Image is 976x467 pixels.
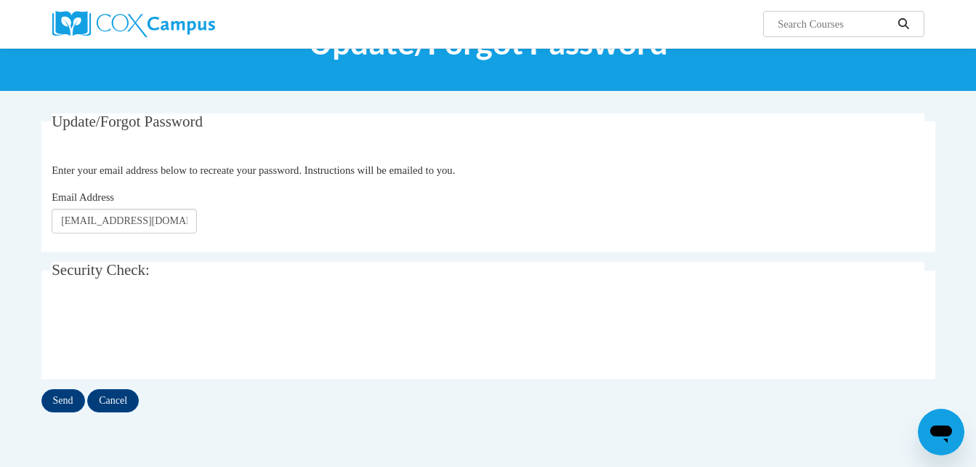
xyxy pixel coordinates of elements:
[41,389,85,412] input: Send
[52,113,203,130] span: Update/Forgot Password
[776,15,892,33] input: Search Courses
[52,261,150,279] span: Security Check:
[52,304,273,361] iframe: reCAPTCHA
[52,209,197,233] input: Email
[52,191,114,203] span: Email Address
[52,164,455,176] span: Enter your email address below to recreate your password. Instructions will be emailed to you.
[892,15,914,33] button: Search
[918,409,964,455] iframe: Button to launch messaging window
[52,11,328,37] a: Cox Campus
[52,11,215,37] img: Cox Campus
[87,389,139,412] input: Cancel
